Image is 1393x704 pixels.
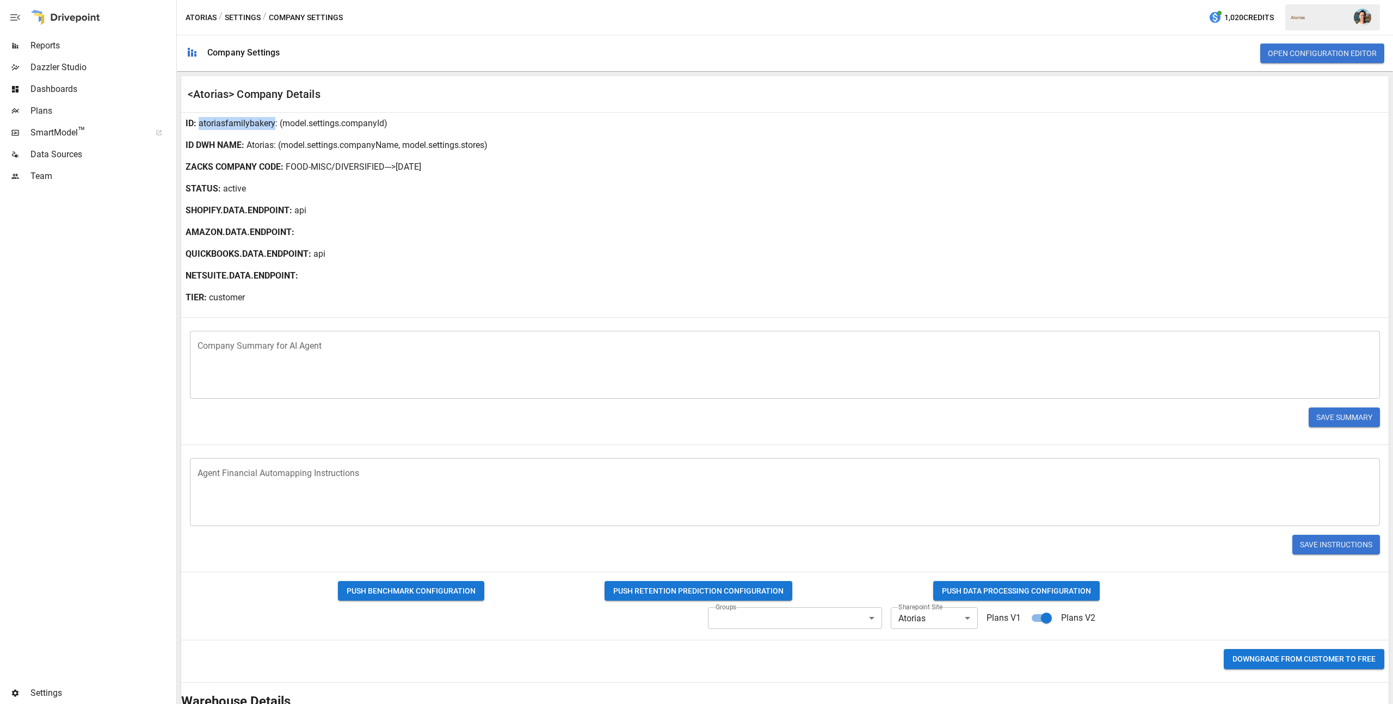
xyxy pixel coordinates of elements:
[30,170,174,183] span: Team
[186,160,283,174] b: ZACKS COMPANY CODE :
[186,117,196,130] b: ID :
[274,139,488,152] p: : (model.settings.companyName, model.settings.stores)
[294,204,306,217] p: api
[1260,44,1384,63] button: Open Configuration Editor
[1204,8,1278,28] button: 1,020Credits
[313,248,325,261] p: api
[209,291,245,304] p: customer
[338,581,484,601] button: PUSH BENCHMARK CONFIGURATION
[78,125,85,138] span: ™
[898,612,926,625] span: Atorias
[1309,407,1380,427] button: Save Summary
[30,126,144,139] span: SmartModel
[186,139,244,152] b: ID DWH NAME :
[246,139,274,152] p: Atorias
[1292,535,1380,554] button: Save Instructions
[933,581,1100,601] button: PUSH DATA PROCESSING CONFIGURATION
[186,291,207,304] b: TIER:
[1061,612,1095,625] p: Plans V2
[275,117,387,130] p: : (model.settings.companyId)
[188,88,785,101] div: <Atorias> Company Details
[1291,15,1347,20] div: Atorias
[1224,11,1274,24] span: 1,020 Credits
[263,11,267,24] div: /
[186,248,311,261] b: QUICKBOOKS.DATA.ENDPOINT :
[207,47,280,58] div: Company Settings
[30,39,174,52] span: Reports
[605,581,792,601] button: PUSH RETENTION PREDICTION CONFIGURATION
[385,160,421,174] p: --->[DATE]
[30,104,174,118] span: Plans
[186,11,217,24] button: Atorias
[1224,649,1384,669] button: Downgrade from CUSTOMER to FREE
[716,602,736,612] label: Groups
[223,182,246,195] p: active
[898,602,942,612] label: Sharepoint Site
[30,61,174,74] span: Dazzler Studio
[286,160,385,174] p: FOOD-MISC/DIVERSIFIED
[30,83,174,96] span: Dashboards
[186,182,221,195] b: STATUS :
[199,117,275,130] p: atoriasfamilybakery
[987,612,1021,625] p: Plans V1
[186,226,294,239] b: AMAZON.DATA.ENDPOINT :
[30,687,174,700] span: Settings
[225,11,261,24] button: Settings
[186,269,298,282] b: NETSUITE.DATA.ENDPOINT :
[186,204,292,217] b: SHOPIFY.DATA.ENDPOINT :
[30,148,174,161] span: Data Sources
[219,11,223,24] div: /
